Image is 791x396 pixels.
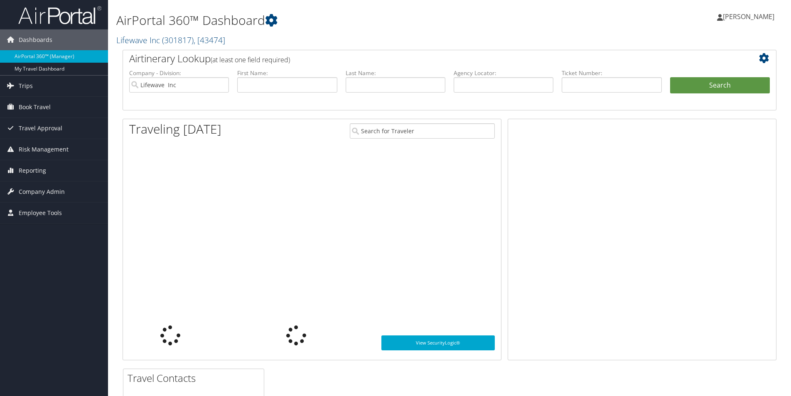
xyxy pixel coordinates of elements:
[128,371,264,385] h2: Travel Contacts
[129,120,221,138] h1: Traveling [DATE]
[19,118,62,139] span: Travel Approval
[19,29,52,50] span: Dashboards
[19,203,62,223] span: Employee Tools
[18,5,101,25] img: airportal-logo.png
[19,160,46,181] span: Reporting
[129,69,229,77] label: Company - Division:
[346,69,445,77] label: Last Name:
[381,335,495,350] a: View SecurityLogic®
[116,12,560,29] h1: AirPortal 360™ Dashboard
[562,69,661,77] label: Ticket Number:
[717,4,783,29] a: [PERSON_NAME]
[116,34,225,46] a: Lifewave Inc
[19,181,65,202] span: Company Admin
[350,123,495,139] input: Search for Traveler
[19,139,69,160] span: Risk Management
[162,34,194,46] span: ( 301817 )
[19,97,51,117] span: Book Travel
[237,69,337,77] label: First Name:
[670,77,770,94] button: Search
[19,76,33,96] span: Trips
[194,34,225,46] span: , [ 43474 ]
[211,55,290,64] span: (at least one field required)
[723,12,774,21] span: [PERSON_NAME]
[129,51,715,66] h2: Airtinerary Lookup
[454,69,553,77] label: Agency Locator:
